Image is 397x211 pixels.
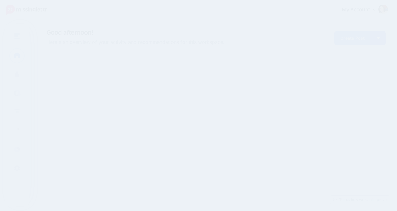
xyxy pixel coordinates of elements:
[330,196,390,204] a: Tell us how we can improve
[336,2,388,17] a: My Account
[377,37,380,39] img: arrow-down-white.png
[14,33,20,39] img: menu.png
[46,38,270,46] span: Here's an overview of your activity and recommendations for this workspace.
[334,31,371,45] a: Create Post
[46,29,93,36] span: Good afternoon!
[6,5,47,15] img: Missinglettr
